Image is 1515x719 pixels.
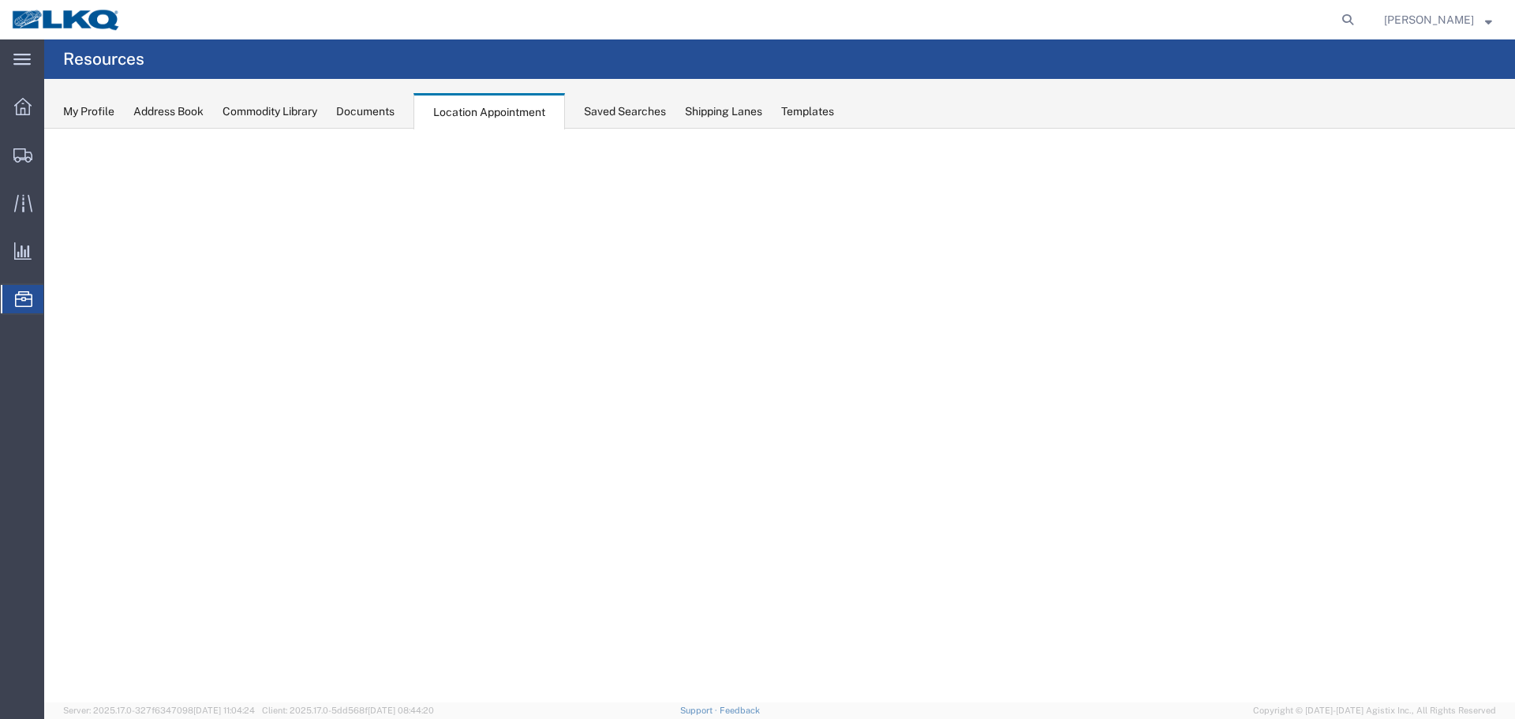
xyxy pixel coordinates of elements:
div: Documents [336,103,395,120]
div: Templates [781,103,834,120]
button: [PERSON_NAME] [1383,10,1493,29]
span: [DATE] 08:44:20 [368,706,434,715]
a: Support [680,706,720,715]
div: Shipping Lanes [685,103,762,120]
div: Address Book [133,103,204,120]
span: [DATE] 11:04:24 [193,706,255,715]
span: Copyright © [DATE]-[DATE] Agistix Inc., All Rights Reserved [1253,704,1496,717]
a: Feedback [720,706,760,715]
h4: Resources [63,39,144,79]
div: Commodity Library [223,103,317,120]
div: Location Appointment [413,93,565,129]
span: Server: 2025.17.0-327f6347098 [63,706,255,715]
div: My Profile [63,103,114,120]
span: Client: 2025.17.0-5dd568f [262,706,434,715]
iframe: FS Legacy Container [44,129,1515,702]
div: Saved Searches [584,103,666,120]
img: logo [11,8,122,32]
span: Oscar Davila [1384,11,1474,28]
